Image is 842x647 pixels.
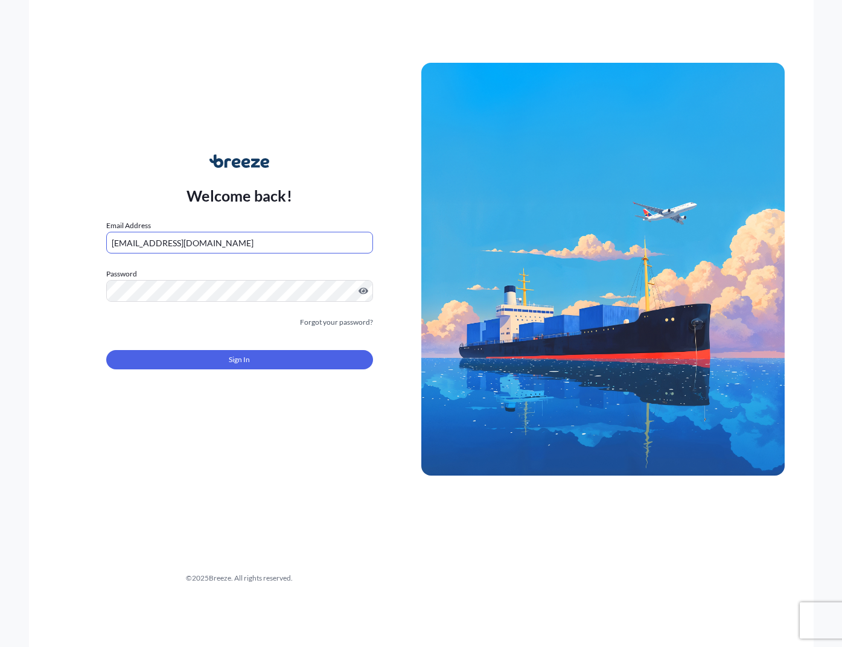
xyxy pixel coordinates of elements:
p: Welcome back! [187,186,292,205]
button: Show password [359,286,368,296]
label: Password [106,268,373,280]
input: example@gmail.com [106,232,373,253]
span: Sign In [229,354,250,366]
img: Ship illustration [421,63,785,476]
button: Sign In [106,350,373,369]
label: Email Address [106,220,151,232]
a: Forgot your password? [300,316,373,328]
div: © 2025 Breeze. All rights reserved. [58,572,421,584]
